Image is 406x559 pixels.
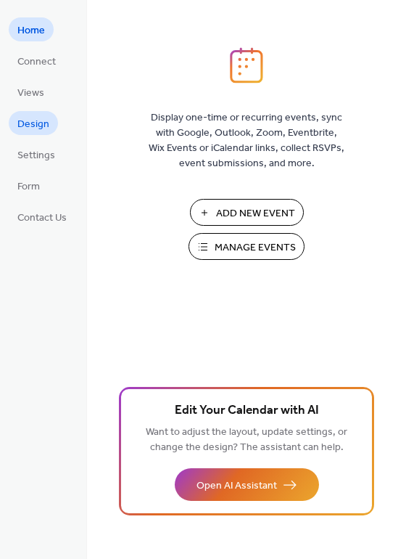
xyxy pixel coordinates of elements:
button: Add New Event [190,199,304,226]
a: Contact Us [9,205,75,229]
span: Form [17,179,40,195]
a: Connect [9,49,65,73]
span: Display one-time or recurring events, sync with Google, Outlook, Zoom, Eventbrite, Wix Events or ... [149,110,344,171]
a: Form [9,174,49,197]
span: Settings [17,148,55,163]
span: Connect [17,54,56,70]
span: Want to adjust the layout, update settings, or change the design? The assistant can help. [146,423,347,457]
a: Views [9,80,53,104]
a: Home [9,17,54,41]
a: Settings [9,142,64,166]
span: Edit Your Calendar with AI [175,401,319,421]
span: Contact Us [17,211,67,226]
span: Design [17,117,49,132]
span: Home [17,23,45,38]
span: Manage Events [215,240,296,256]
button: Open AI Assistant [175,468,319,501]
span: Open AI Assistant [196,478,277,494]
span: Views [17,86,44,101]
a: Design [9,111,58,135]
button: Manage Events [188,233,304,260]
span: Add New Event [216,206,295,221]
img: logo_icon.svg [230,47,263,83]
